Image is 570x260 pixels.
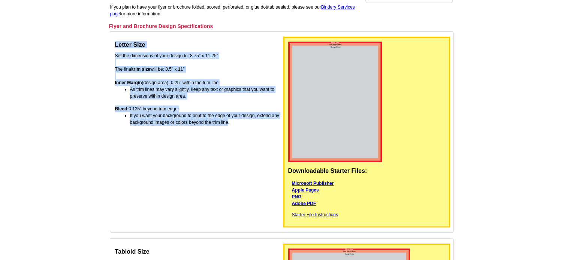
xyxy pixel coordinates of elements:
[115,106,129,111] strong: Bleed:
[130,86,282,100] li: As trim lines may vary slightly, keep any text or graphics that you want to preserve within desig...
[292,201,316,206] a: Adobe PDF
[292,187,319,193] a: Apple Pages
[115,80,142,85] strong: Inner Margin
[115,41,282,48] h4: Letter Size
[132,67,151,72] strong: trim size
[292,212,338,217] a: Starter File Instructions
[115,248,282,255] h4: Tabloid Size
[109,23,454,30] h3: Flyer and Brochure Design Specifications
[292,181,334,186] a: Microsoft Publisher
[288,168,367,174] strong: Downloadable Starter Files:
[115,36,282,228] td: Set the dimensions of your design to: 8.75" x 11.25" The final will be: 8.5" x 11" (design area):...
[110,4,360,17] p: If you plan to have your flyer or brochure folded, scored, perforated, or glue dot/tab sealed, pl...
[292,194,302,199] a: PNG
[288,42,382,162] img: letter flyer starter files
[130,112,282,126] li: If you want your background to print to the edge of your design, extend any background images or ...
